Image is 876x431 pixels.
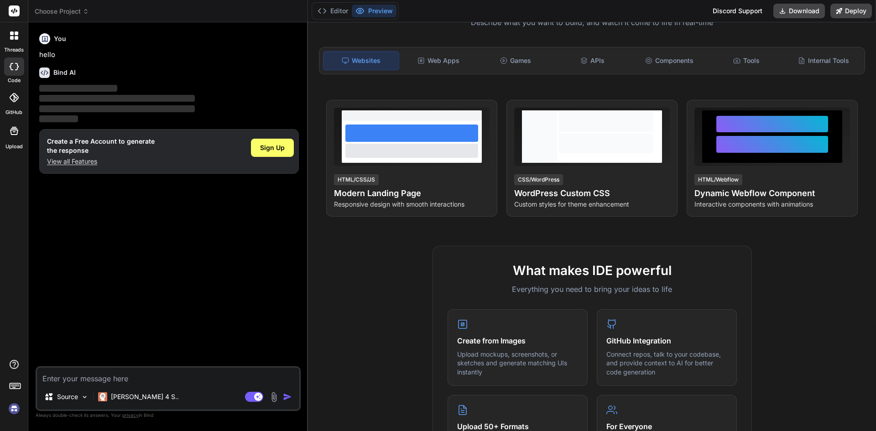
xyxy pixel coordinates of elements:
[448,284,737,295] p: Everything you need to bring your ideas to life
[709,51,784,70] div: Tools
[47,137,155,155] h1: Create a Free Account to generate the response
[457,350,578,377] p: Upload mockups, screenshots, or sketches and generate matching UIs instantly
[334,187,490,200] h4: Modern Landing Page
[694,187,850,200] h4: Dynamic Webflow Component
[314,5,352,17] button: Editor
[39,50,299,60] p: hello
[323,51,399,70] div: Websites
[830,4,872,18] button: Deploy
[313,17,871,29] p: Describe what you want to build, and watch it come to life in real-time
[39,115,78,122] span: ‌
[514,200,670,209] p: Custom styles for theme enhancement
[457,335,578,346] h4: Create from Images
[606,350,727,377] p: Connect repos, talk to your codebase, and provide context to AI for better code generation
[260,143,285,152] span: Sign Up
[39,95,195,102] span: ‌
[81,393,89,401] img: Pick Models
[5,143,23,151] label: Upload
[4,46,24,54] label: threads
[352,5,396,17] button: Preview
[111,392,179,401] p: [PERSON_NAME] 4 S..
[514,187,670,200] h4: WordPress Custom CSS
[694,174,742,185] div: HTML/Webflow
[98,392,107,401] img: Claude 4 Sonnet
[39,105,195,112] span: ‌
[122,412,139,418] span: privacy
[632,51,707,70] div: Components
[707,4,768,18] div: Discord Support
[773,4,825,18] button: Download
[6,401,22,416] img: signin
[54,34,66,43] h6: You
[401,51,476,70] div: Web Apps
[8,77,21,84] label: code
[53,68,76,77] h6: Bind AI
[5,109,22,116] label: GitHub
[57,392,78,401] p: Source
[786,51,861,70] div: Internal Tools
[283,392,292,401] img: icon
[478,51,553,70] div: Games
[36,411,301,420] p: Always double-check its answers. Your in Bind
[269,392,279,402] img: attachment
[47,157,155,166] p: View all Features
[334,200,490,209] p: Responsive design with smooth interactions
[514,174,563,185] div: CSS/WordPress
[555,51,630,70] div: APIs
[606,335,727,346] h4: GitHub Integration
[39,85,117,92] span: ‌
[35,7,89,16] span: Choose Project
[334,174,379,185] div: HTML/CSS/JS
[694,200,850,209] p: Interactive components with animations
[448,261,737,280] h2: What makes IDE powerful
